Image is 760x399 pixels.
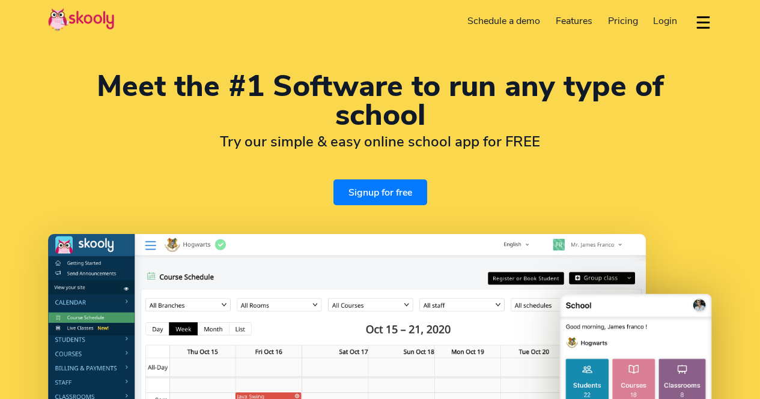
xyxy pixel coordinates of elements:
[653,14,677,28] span: Login
[460,11,549,31] a: Schedule a demo
[600,11,646,31] a: Pricing
[548,11,600,31] a: Features
[333,179,427,205] a: Signup for free
[48,8,114,31] img: Skooly
[695,8,712,36] button: dropdown menu
[48,72,712,130] h1: Meet the #1 Software to run any type of school
[645,11,685,31] a: Login
[608,14,638,28] span: Pricing
[48,133,712,151] h2: Try our simple & easy online school app for FREE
